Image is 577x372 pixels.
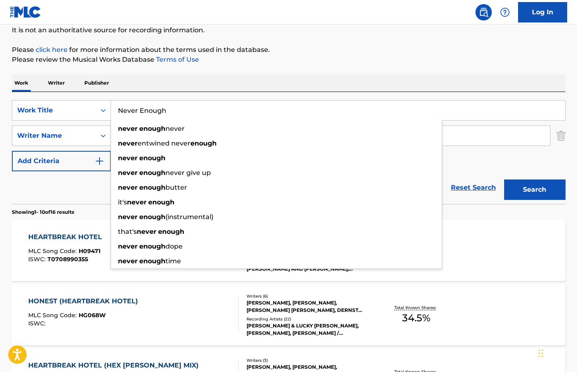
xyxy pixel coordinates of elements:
[118,242,138,250] strong: never
[139,242,165,250] strong: enough
[118,184,138,191] strong: never
[504,179,566,200] button: Search
[518,2,567,22] a: Log In
[118,257,138,265] strong: never
[12,151,111,171] button: Add Criteria
[138,139,190,147] span: entwined never
[247,293,370,299] div: Writers ( 6 )
[557,125,566,146] img: Delete Criterion
[500,7,510,17] img: help
[12,45,566,55] p: Please for more information about the terms used in the database.
[28,247,79,255] span: MLC Song Code :
[165,169,211,177] span: never give up
[17,105,91,115] div: Work Title
[475,4,492,20] a: Public Search
[79,311,106,319] span: HG068W
[139,257,165,265] strong: enough
[247,357,370,363] div: Writers ( 3 )
[12,25,566,35] p: It is not an authoritative source for recording information.
[12,100,566,204] form: Search Form
[165,257,181,265] span: time
[45,74,67,92] p: Writer
[28,232,106,242] div: HEARTBREAK HOTEL
[247,299,370,314] div: [PERSON_NAME], [PERSON_NAME], [PERSON_NAME] [PERSON_NAME], DERNST [PERSON_NAME], [PERSON_NAME], [...
[12,208,74,216] p: Showing 1 - 10 of 16 results
[139,125,165,132] strong: enough
[165,125,185,132] span: never
[36,46,68,54] a: click here
[118,228,137,235] span: that's
[139,213,165,221] strong: enough
[127,198,147,206] strong: never
[118,169,138,177] strong: never
[28,311,79,319] span: MLC Song Code :
[118,125,138,132] strong: never
[118,198,127,206] span: it's
[190,139,217,147] strong: enough
[139,184,165,191] strong: enough
[158,228,184,235] strong: enough
[82,74,111,92] p: Publisher
[154,56,199,63] a: Terms of Use
[139,154,165,162] strong: enough
[28,255,48,263] span: ISWC :
[137,228,156,235] strong: never
[28,361,203,370] div: HEARTBREAK HOTEL (HEX [PERSON_NAME] MIX)
[118,154,138,162] strong: never
[95,156,104,166] img: 9d2ae6d4665cec9f34b9.svg
[12,220,566,281] a: HEARTBREAK HOTELMLC Song Code:H09471ISWC:T0708990355Writers (3)[PERSON_NAME], [PERSON_NAME], [PER...
[48,255,88,263] span: T0708990355
[497,4,513,20] div: Help
[12,55,566,65] p: Please review the Musical Works Database
[17,131,91,141] div: Writer Name
[10,6,41,18] img: MLC Logo
[447,179,500,197] a: Reset Search
[394,305,438,311] p: Total Known Shares:
[139,169,165,177] strong: enough
[118,213,138,221] strong: never
[118,139,138,147] strong: never
[12,284,566,345] a: HONEST (HEARTBREAK HOTEL)MLC Song Code:HG068WISWC:Writers (6)[PERSON_NAME], [PERSON_NAME], [PERSO...
[165,184,187,191] span: butter
[165,213,213,221] span: (instrumental)
[479,7,489,17] img: search
[79,247,100,255] span: H09471
[165,242,183,250] span: dope
[28,296,142,306] div: HONEST (HEARTBREAK HOTEL)
[148,198,174,206] strong: enough
[539,341,543,365] div: Drag
[247,316,370,322] div: Recording Artists ( 22 )
[28,320,48,327] span: ISWC :
[402,311,430,325] span: 34.5 %
[247,322,370,337] div: [PERSON_NAME] & LUCKY [PERSON_NAME], [PERSON_NAME], [PERSON_NAME] / [PERSON_NAME], [PERSON_NAME] ...
[12,74,31,92] p: Work
[536,333,577,372] iframe: Chat Widget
